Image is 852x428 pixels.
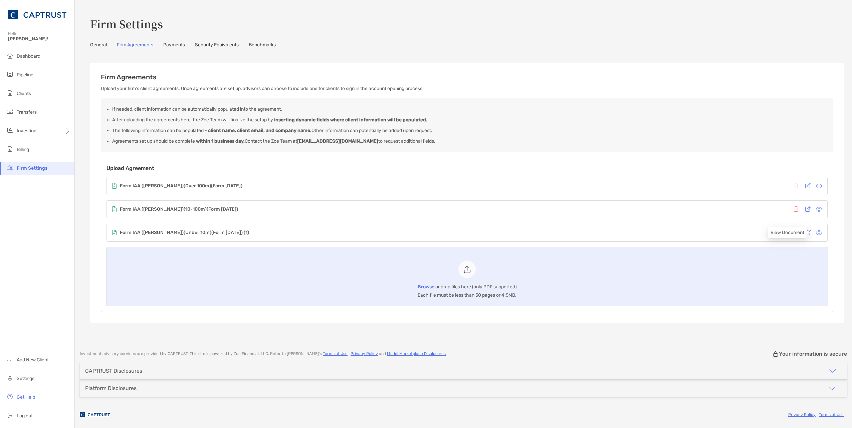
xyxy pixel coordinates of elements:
[120,207,238,212] h4: Form IAA ([PERSON_NAME])(10-100m)(Form [DATE])
[85,368,142,374] div: CAPTRUST Disclosures
[112,138,827,144] li: Agreements set up should be complete Contact the Zoe Team at to request additional fields.
[90,42,107,49] a: General
[297,138,378,144] b: [EMAIL_ADDRESS][DOMAIN_NAME]
[17,91,31,96] span: Clients
[418,283,517,291] p: or drag files here (only PDF supported)
[6,355,14,363] img: add_new_client icon
[112,128,827,133] li: The following information can be populated - Other information can potentially be added upon requ...
[17,413,33,419] span: Log out
[17,165,47,171] span: Firm Settings
[17,147,29,152] span: Billing
[163,42,185,49] a: Payments
[6,89,14,97] img: clients icon
[323,351,348,356] a: Terms of Use
[196,138,245,144] b: within 1 business day.
[274,117,427,123] b: inserting dynamic fields where client information will be populated.
[6,52,14,60] img: dashboard icon
[17,376,34,381] span: Settings
[120,230,249,235] h4: Form IAA ([PERSON_NAME])(Under 10m)(Form [DATE]) (1)
[17,357,49,363] span: Add New Client
[17,109,37,115] span: Transfers
[418,291,516,299] p: Each file must be less than 50 pages or 4.5MB.
[80,351,447,356] p: Investment advisory services are provided by CAPTRUST . This site is powered by Zoe Financial, LL...
[17,394,35,400] span: Get Help
[17,72,33,78] span: Pipeline
[17,128,36,134] span: Investing
[208,128,311,133] b: client name, client email, and company name.
[6,374,14,382] img: settings icon
[120,183,242,189] h4: Form IAA ([PERSON_NAME])(Over 100m)(Form [DATE])
[387,351,446,356] a: Model Marketplace Disclosures
[768,227,807,238] div: View Document
[6,411,14,419] img: logout icon
[6,393,14,401] img: get-help icon
[6,126,14,134] img: investing icon
[112,117,827,123] li: After uploading the agreements here, the Zoe Team will finalize the setup by
[6,164,14,172] img: firm-settings icon
[8,3,66,27] img: CAPTRUST Logo
[80,407,110,422] img: company logo
[90,16,844,31] h3: Firm Settings
[112,106,827,112] li: If needed, client information can be automatically populated into the agreement.
[351,351,378,356] a: Privacy Policy
[17,53,40,59] span: Dashboard
[8,36,70,42] span: [PERSON_NAME]!
[106,164,828,172] h3: Upload Agreement
[6,70,14,78] img: pipeline icon
[418,284,434,290] span: Browse
[101,86,833,92] p: Upload your firm’s client agreements. Once agreements are set up, advisors can choose to include ...
[195,42,239,49] a: Security Equivalents
[828,384,836,392] img: icon arrow
[117,42,153,49] a: Firm Agreements
[819,412,844,417] a: Terms of Use
[6,108,14,116] img: transfers icon
[788,412,816,417] a: Privacy Policy
[828,367,836,375] img: icon arrow
[779,351,847,357] p: Your information is secure
[85,385,137,391] div: Platform Disclosures
[6,145,14,153] img: billing icon
[249,42,276,49] a: Benchmarks
[101,73,833,81] h3: Firm Agreements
